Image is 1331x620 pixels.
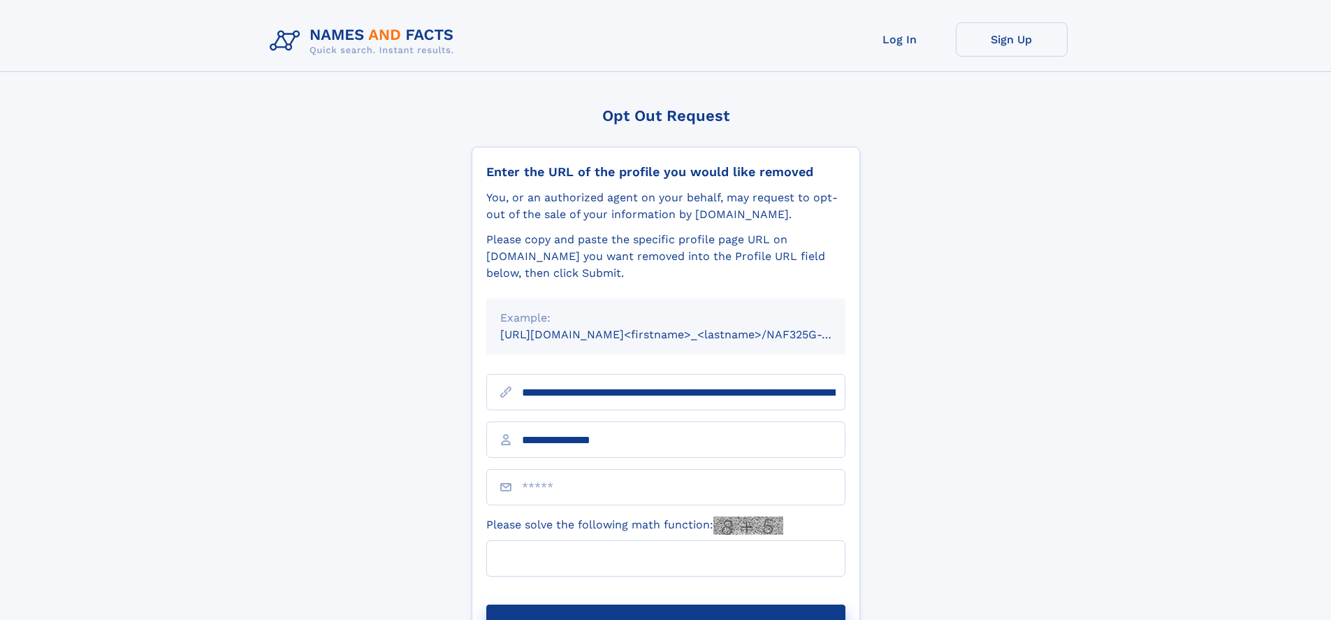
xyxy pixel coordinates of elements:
img: Logo Names and Facts [264,22,465,60]
label: Please solve the following math function: [486,517,783,535]
a: Sign Up [956,22,1068,57]
div: Opt Out Request [472,107,860,124]
div: You, or an authorized agent on your behalf, may request to opt-out of the sale of your informatio... [486,189,845,223]
small: [URL][DOMAIN_NAME]<firstname>_<lastname>/NAF325G-xxxxxxxx [500,328,872,341]
a: Log In [844,22,956,57]
div: Please copy and paste the specific profile page URL on [DOMAIN_NAME] you want removed into the Pr... [486,231,845,282]
div: Example: [500,310,831,326]
div: Enter the URL of the profile you would like removed [486,164,845,180]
